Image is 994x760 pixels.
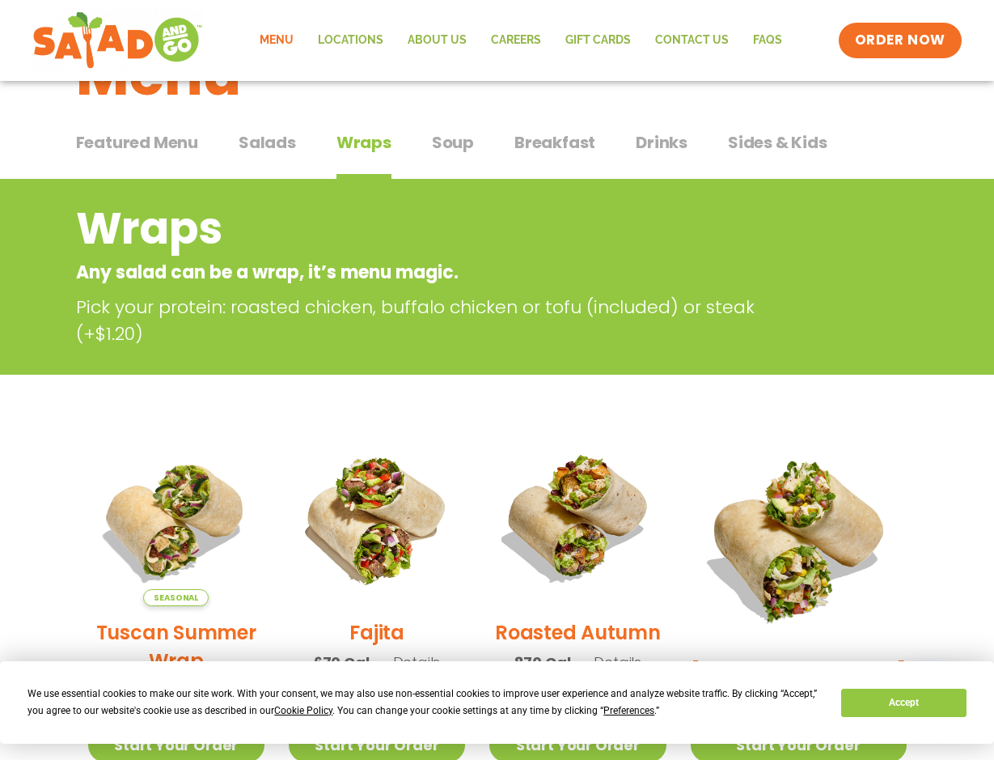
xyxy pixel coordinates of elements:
nav: Menu [247,22,794,59]
div: Tabbed content [76,125,919,180]
span: 870 Cal [514,652,571,673]
span: 670 Cal [314,652,370,673]
h2: [GEOGRAPHIC_DATA] [691,658,907,686]
span: Cookie Policy [274,705,332,716]
h2: Roasted Autumn [495,618,661,647]
h2: Wraps [76,196,789,261]
p: Any salad can be a wrap, it’s menu magic. [76,259,789,286]
img: Product photo for BBQ Ranch Wrap [691,430,907,646]
a: Careers [479,22,553,59]
a: Contact Us [643,22,741,59]
img: Product photo for Fajita Wrap [289,430,465,606]
img: Product photo for Tuscan Summer Wrap [88,430,264,606]
img: Product photo for Roasted Autumn Wrap [489,430,666,606]
a: About Us [395,22,479,59]
a: FAQs [741,22,794,59]
a: ORDER NOW [839,23,962,58]
img: new-SAG-logo-768×292 [32,8,203,73]
span: ORDER NOW [855,31,945,50]
span: Drinks [636,130,687,155]
span: Wraps [336,130,391,155]
span: Sides & Kids [728,130,827,155]
div: We use essential cookies to make our site work. With your consent, we may also use non-essential ... [27,686,822,720]
span: Featured Menu [76,130,198,155]
span: Seasonal [143,589,209,606]
p: Pick your protein: roasted chicken, buffalo chicken or tofu (included) or steak (+$1.20) [76,294,796,347]
span: Salads [239,130,296,155]
span: Breakfast [514,130,595,155]
a: Menu [247,22,306,59]
a: Locations [306,22,395,59]
h2: Tuscan Summer Wrap [88,618,264,675]
a: GIFT CARDS [553,22,643,59]
span: Soup [432,130,474,155]
button: Accept [841,689,966,717]
h2: Fajita [349,618,404,647]
span: Details [393,652,441,673]
span: Details [594,652,641,673]
span: Preferences [603,705,654,716]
